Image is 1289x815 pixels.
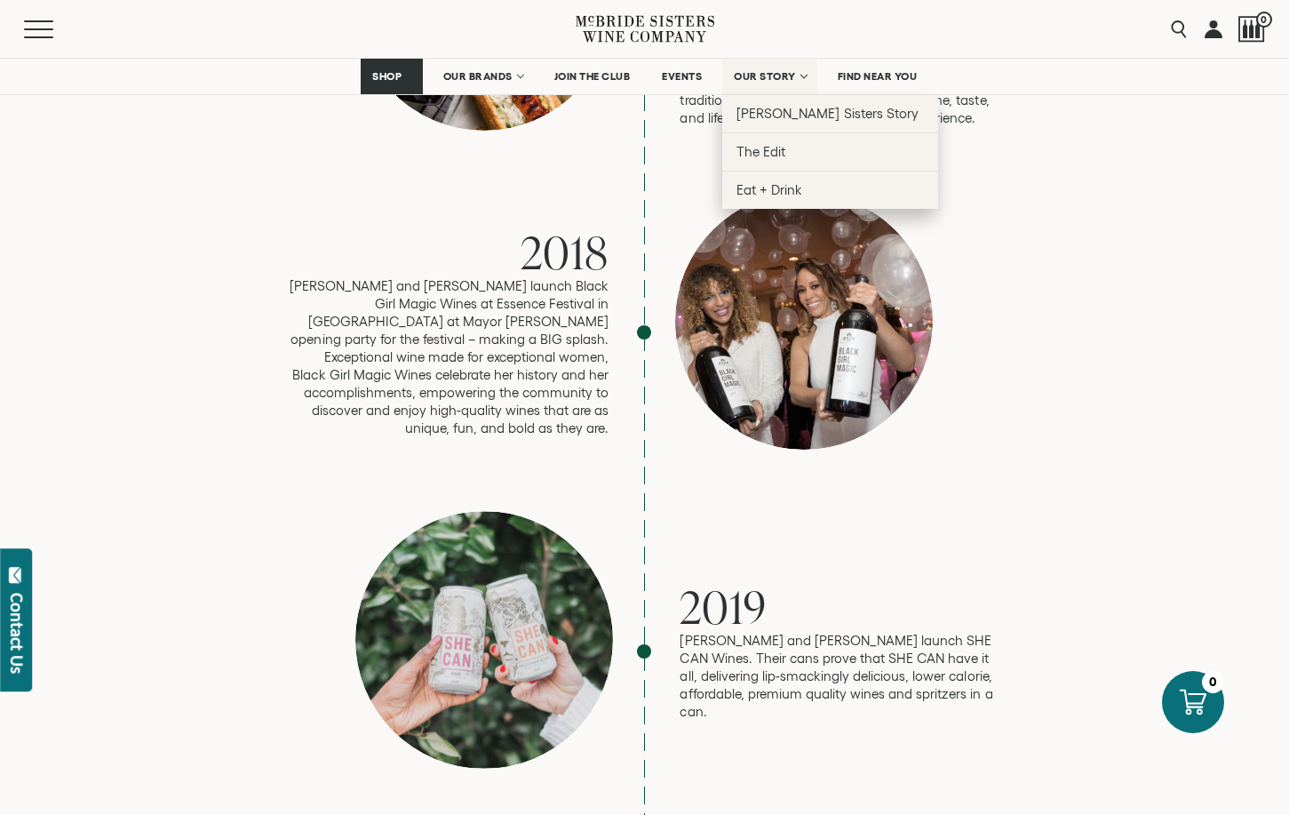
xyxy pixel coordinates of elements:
a: JOIN THE CLUB [543,59,642,94]
span: FIND NEAR YOU [838,70,918,83]
p: [PERSON_NAME] and [PERSON_NAME] launch Black Girl Magic Wines at Essence Festival in [GEOGRAPHIC_... [289,277,609,437]
span: 2019 [680,576,767,637]
span: 2018 [521,221,609,283]
a: SHOP [361,59,423,94]
div: Contact Us [8,593,26,674]
span: EVENTS [662,70,702,83]
span: The Edit [736,144,785,159]
span: OUR BRANDS [443,70,513,83]
a: Eat + Drink [722,171,938,209]
a: [PERSON_NAME] Sisters Story [722,94,938,132]
a: EVENTS [650,59,713,94]
div: 0 [1202,671,1224,693]
a: OUR BRANDS [432,59,534,94]
span: SHOP [372,70,402,83]
span: [PERSON_NAME] Sisters Story [736,106,919,121]
a: The Edit [722,132,938,171]
a: OUR STORY [722,59,817,94]
span: 0 [1256,12,1272,28]
span: OUR STORY [734,70,796,83]
span: Eat + Drink [736,182,802,197]
a: FIND NEAR YOU [826,59,929,94]
span: JOIN THE CLUB [554,70,631,83]
p: [PERSON_NAME] and [PERSON_NAME] launch SHE CAN Wines. Their cans prove that SHE CAN have it all, ... [680,632,999,721]
button: Mobile Menu Trigger [24,20,88,38]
